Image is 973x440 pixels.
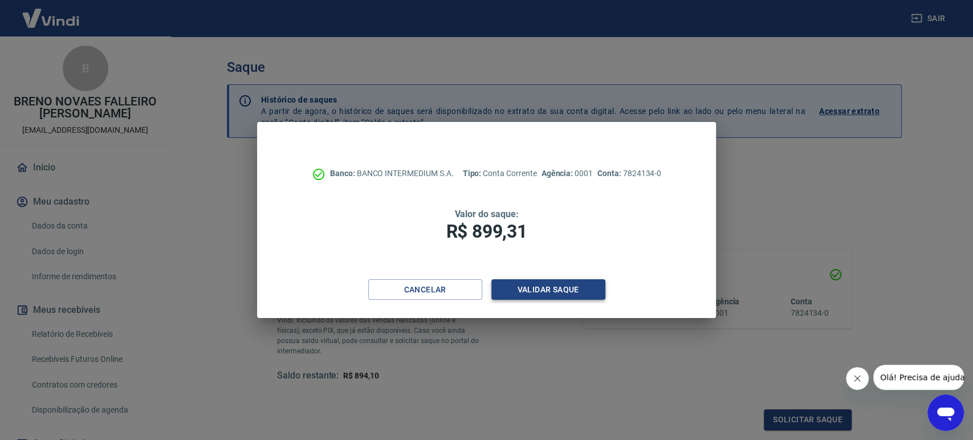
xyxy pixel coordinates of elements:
[542,168,593,180] p: 0001
[542,169,575,178] span: Agência:
[368,279,482,300] button: Cancelar
[597,169,623,178] span: Conta:
[462,168,536,180] p: Conta Corrente
[7,8,96,17] span: Olá! Precisa de ajuda?
[846,367,869,390] iframe: Fechar mensagem
[330,169,357,178] span: Banco:
[927,394,964,431] iframe: Botão para abrir a janela de mensagens
[330,168,454,180] p: BANCO INTERMEDIUM S.A.
[446,221,527,242] span: R$ 899,31
[454,209,518,219] span: Valor do saque:
[597,168,661,180] p: 7824134-0
[462,169,483,178] span: Tipo:
[873,365,964,390] iframe: Mensagem da empresa
[491,279,605,300] button: Validar saque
